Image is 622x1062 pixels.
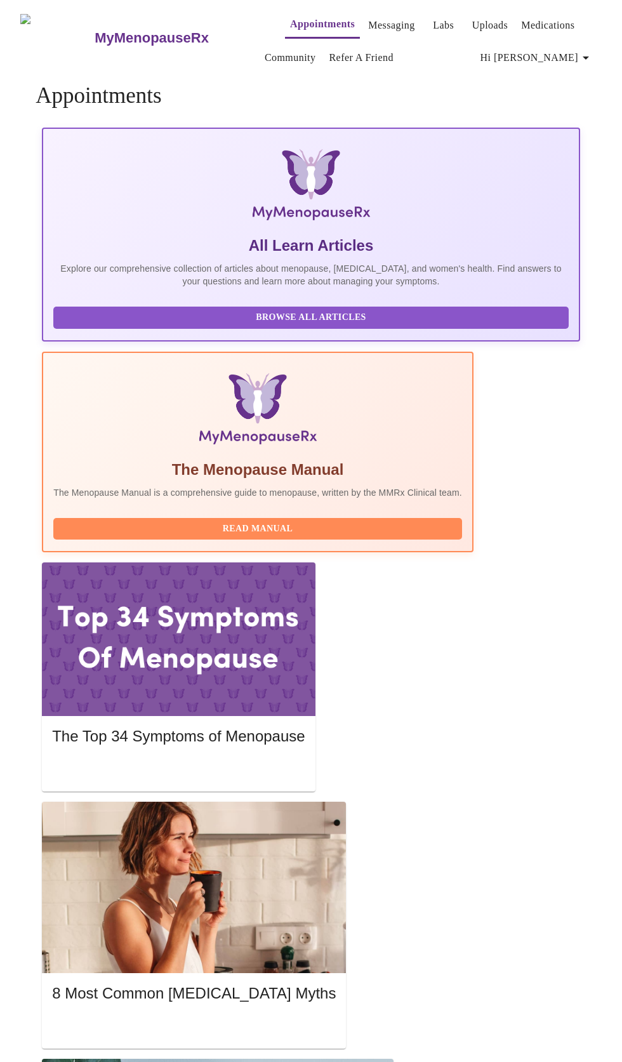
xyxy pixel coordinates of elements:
button: Community [260,45,321,70]
button: Appointments [285,11,360,39]
a: Medications [521,17,574,34]
button: Browse All Articles [53,307,569,329]
button: Labs [423,13,464,38]
h5: The Menopause Manual [53,460,462,480]
span: Hi [PERSON_NAME] [480,49,593,67]
button: Hi [PERSON_NAME] [475,45,599,70]
a: Community [265,49,316,67]
img: MyMenopauseRx Logo [20,14,93,62]
span: Read Manual [66,521,449,537]
h3: MyMenopauseRx [95,30,209,46]
button: Uploads [467,13,513,38]
h4: Appointments [36,83,586,109]
button: Medications [516,13,579,38]
a: Uploads [472,17,508,34]
span: Browse All Articles [66,310,556,326]
img: Menopause Manual [118,373,397,449]
a: MyMenopauseRx [93,16,260,60]
h5: 8 Most Common [MEDICAL_DATA] Myths [52,983,336,1004]
span: Read More [65,1018,323,1034]
p: Explore our comprehensive collection of articles about menopause, [MEDICAL_DATA], and women's hea... [53,262,569,288]
a: Refer a Friend [329,49,394,67]
button: Read More [52,1015,336,1037]
button: Read Manual [53,518,462,540]
h5: The Top 34 Symptoms of Menopause [52,726,305,747]
img: MyMenopauseRx Logo [135,149,488,225]
a: Browse All Articles [53,311,572,322]
a: Messaging [368,17,414,34]
a: Read Manual [53,522,465,533]
a: Read More [52,763,308,774]
a: Appointments [290,15,355,33]
p: The Menopause Manual is a comprehensive guide to menopause, written by the MMRx Clinical team. [53,486,462,499]
button: Refer a Friend [324,45,399,70]
a: Read More [52,1019,339,1030]
a: Labs [433,17,454,34]
h5: All Learn Articles [53,236,569,256]
span: Read More [65,762,292,778]
button: Read More [52,759,305,781]
button: Messaging [363,13,420,38]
